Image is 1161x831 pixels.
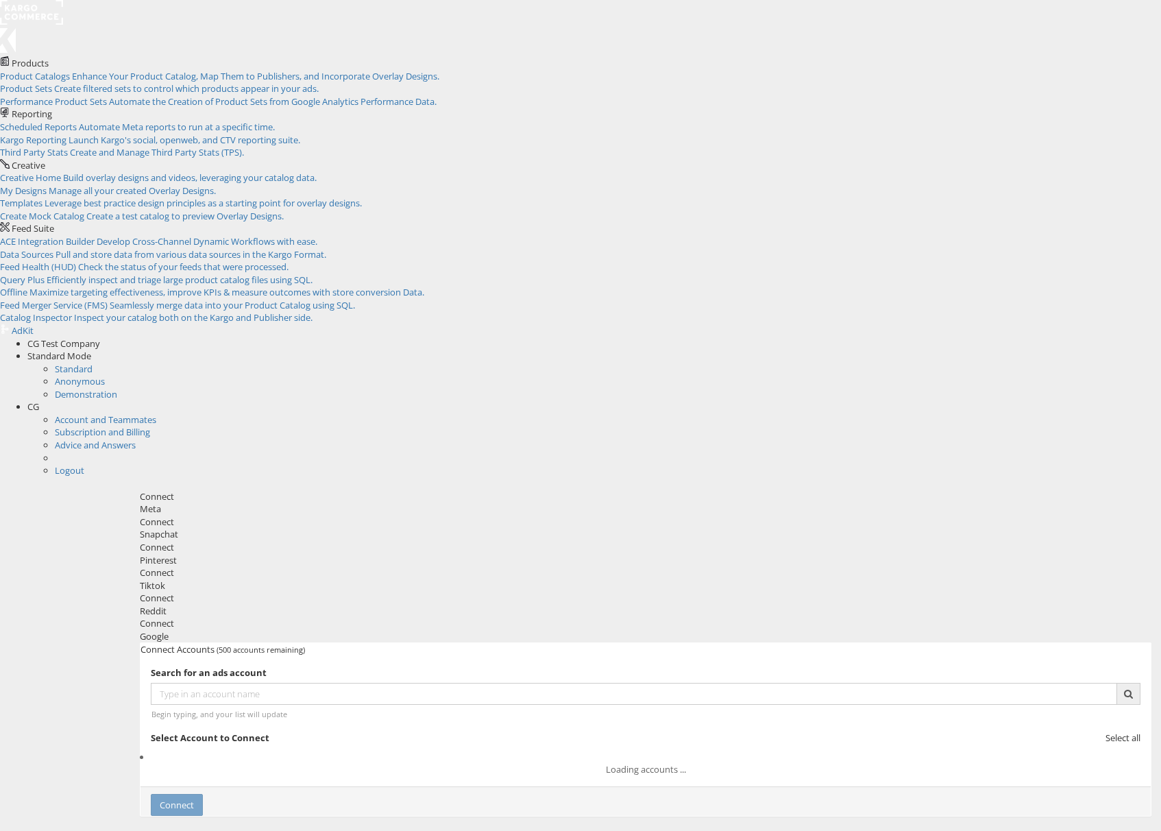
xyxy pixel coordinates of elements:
[140,592,1151,605] div: Connect
[45,197,362,209] span: Leverage best practice design principles as a starting point for overlay designs.
[151,666,267,679] strong: Search for an ads account
[54,82,319,95] span: Create filtered sets to control which products appear in your ads.
[140,528,1151,541] div: Snapchat
[55,464,84,477] a: Logout
[55,363,93,375] a: Standard
[12,324,34,337] span: AdKit
[49,184,216,197] span: Manage all your created Overlay Designs.
[74,311,313,324] span: Inspect your catalog both on the Kargo and Publisher side.
[55,375,105,387] a: Anonymous
[55,388,117,400] a: Demonstration
[55,413,156,426] a: Account and Teammates
[140,643,215,655] span: Connect Accounts
[1105,732,1140,744] span: Select all
[140,617,1151,630] div: Connect
[27,337,100,350] span: CG Test Company
[140,605,1151,618] div: Reddit
[151,732,269,744] strong: Select Account to Connect
[55,426,150,438] a: Subscription and Billing
[217,645,305,655] span: (500 accounts remaining)
[27,400,39,413] span: CG
[79,121,275,133] span: Automate Meta reports to run at a specific time.
[140,554,1151,567] div: Pinterest
[109,95,437,108] span: Automate the Creation of Product Sets from Google Analytics Performance Data.
[140,630,1151,643] div: Google
[56,248,326,261] span: Pull and store data from various data sources in the Kargo Format.
[55,439,136,451] a: Advice and Answers
[70,146,244,158] span: Create and Manage Third Party Stats (TPS).
[140,541,1151,554] div: Connect
[63,171,317,184] span: Build overlay designs and videos, leveraging your catalog data.
[151,709,1140,719] div: Begin typing, and your list will update
[140,566,1151,579] div: Connect
[12,108,52,120] span: Reporting
[69,134,300,146] span: Launch Kargo's social, openweb, and CTV reporting suite.
[97,235,317,248] span: Develop Cross-Channel Dynamic Workflows with ease.
[47,274,313,286] span: Efficiently inspect and triage large product catalog files using SQL.
[86,210,284,222] span: Create a test catalog to preview Overlay Designs.
[72,70,439,82] span: Enhance Your Product Catalog, Map Them to Publishers, and Incorporate Overlay Designs.
[140,503,1151,516] div: Meta
[151,763,1140,776] div: Loading accounts ...
[140,516,1151,529] div: Connect
[12,159,45,171] span: Creative
[12,222,54,234] span: Feed Suite
[27,350,91,362] span: Standard Mode
[29,286,424,298] span: Maximize targeting effectiveness, improve KPIs & measure outcomes with store conversion Data.
[12,57,49,69] span: Products
[140,490,1151,503] div: Connect
[78,261,289,273] span: Check the status of your feeds that were processed.
[110,299,355,311] span: Seamlessly merge data into your Product Catalog using SQL.
[140,579,1151,592] div: Tiktok
[151,683,1117,705] input: Type in an account name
